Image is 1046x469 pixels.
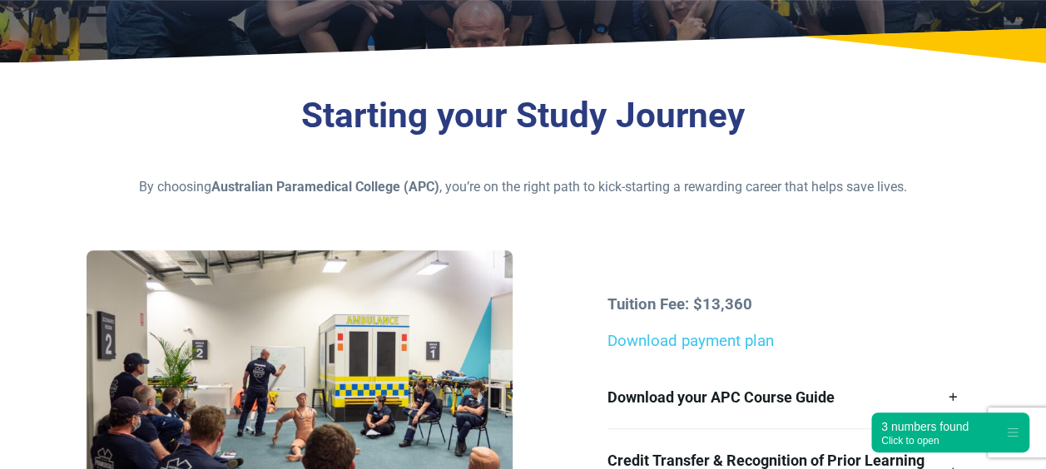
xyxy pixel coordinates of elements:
p: By choosing , you’re on the right path to kick-starting a rewarding career that helps save lives. [87,177,959,197]
h3: Starting your Study Journey [87,95,959,137]
strong: Tuition Fee: $13,360 [607,295,752,313]
strong: Australian Paramedical College (APC) [211,179,439,195]
a: Download payment plan [607,332,774,350]
a: Download your APC Course Guide [607,366,959,428]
